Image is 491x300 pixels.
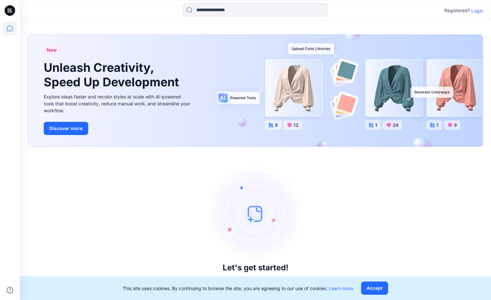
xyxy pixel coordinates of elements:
p: Login [471,7,483,14]
button: Accept [361,282,388,295]
p: Registered? [444,7,470,14]
span: New [47,46,57,54]
h3: Let's get started! [223,263,288,272]
h1: Unleash Creativity, Speed Up Development [44,61,182,89]
a: Learn more [329,286,353,291]
div: Explore ideas faster and recolor styles at scale with AI-powered tools that boost creativity, red... [44,93,192,114]
button: Discover more [44,122,88,135]
p: This site uses cookies. By continuing to browse the site, you are agreeing to our use of cookies. [123,285,353,292]
img: empty-state-image.svg [206,164,305,263]
p: Click New to add a style or create a folder. [202,275,309,283]
a: Discover more [44,122,192,135]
